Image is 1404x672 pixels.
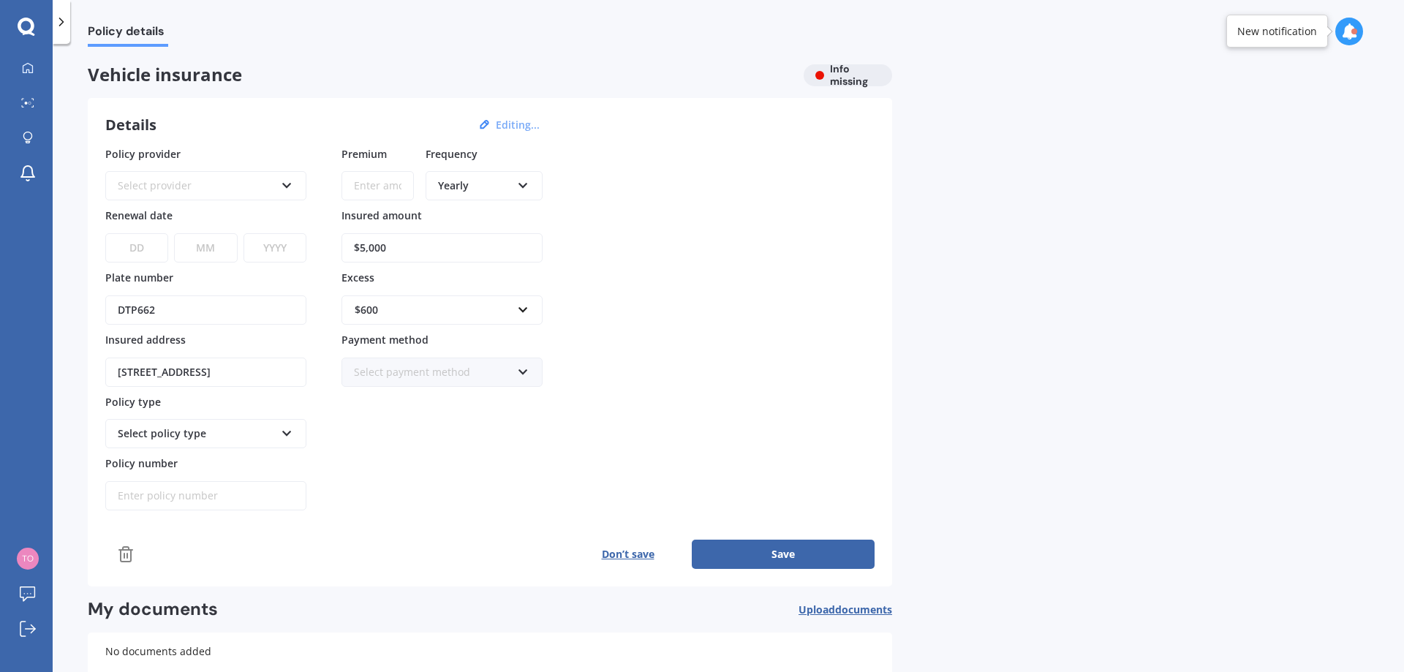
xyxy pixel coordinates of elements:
[341,333,429,347] span: Payment method
[491,118,544,132] button: Editing...
[341,208,422,222] span: Insured amount
[564,540,692,569] button: Don’t save
[88,64,792,86] span: Vehicle insurance
[1237,24,1317,39] div: New notification
[105,358,306,387] input: Enter address
[799,598,892,621] button: Uploaddocuments
[341,271,374,284] span: Excess
[438,178,511,194] div: Yearly
[88,24,168,44] span: Policy details
[105,295,306,325] input: Enter plate number
[105,481,306,510] input: Enter policy number
[105,146,181,160] span: Policy provider
[426,146,478,160] span: Frequency
[835,603,892,616] span: documents
[105,208,173,222] span: Renewal date
[341,146,387,160] span: Premium
[105,456,178,470] span: Policy number
[692,540,875,569] button: Save
[17,548,39,570] img: 846dd486f376ce039d3a72f5f53c55ac
[105,394,161,408] span: Policy type
[88,598,218,621] h2: My documents
[105,333,186,347] span: Insured address
[118,178,275,194] div: Select provider
[799,604,892,616] span: Upload
[341,233,543,263] input: Enter amount
[105,271,173,284] span: Plate number
[105,116,156,135] h3: Details
[355,302,512,318] div: $600
[341,171,414,200] input: Enter amount
[354,364,511,380] div: Select payment method
[118,426,275,442] div: Select policy type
